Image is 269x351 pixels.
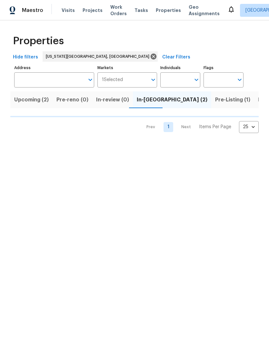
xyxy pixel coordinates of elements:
[86,75,95,84] button: Open
[83,7,103,14] span: Projects
[14,66,94,70] label: Address
[10,51,41,63] button: Hide filters
[160,66,200,70] label: Individuals
[46,53,152,60] span: [US_STATE][GEOGRAPHIC_DATA], [GEOGRAPHIC_DATA]
[13,53,38,61] span: Hide filters
[56,95,88,104] span: Pre-reno (0)
[204,66,244,70] label: Flags
[14,95,49,104] span: Upcoming (2)
[199,124,231,130] p: Items Per Page
[215,95,250,104] span: Pre-Listing (1)
[164,122,173,132] a: Goto page 1
[140,121,259,133] nav: Pagination Navigation
[156,7,181,14] span: Properties
[134,8,148,13] span: Tasks
[96,95,129,104] span: In-review (0)
[102,77,123,83] span: 1 Selected
[189,4,220,17] span: Geo Assignments
[62,7,75,14] span: Visits
[162,53,190,61] span: Clear Filters
[43,51,158,62] div: [US_STATE][GEOGRAPHIC_DATA], [GEOGRAPHIC_DATA]
[160,51,193,63] button: Clear Filters
[149,75,158,84] button: Open
[97,66,157,70] label: Markets
[22,7,43,14] span: Maestro
[110,4,127,17] span: Work Orders
[192,75,201,84] button: Open
[137,95,207,104] span: In-[GEOGRAPHIC_DATA] (2)
[13,38,64,44] span: Properties
[235,75,244,84] button: Open
[239,119,259,135] div: 25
